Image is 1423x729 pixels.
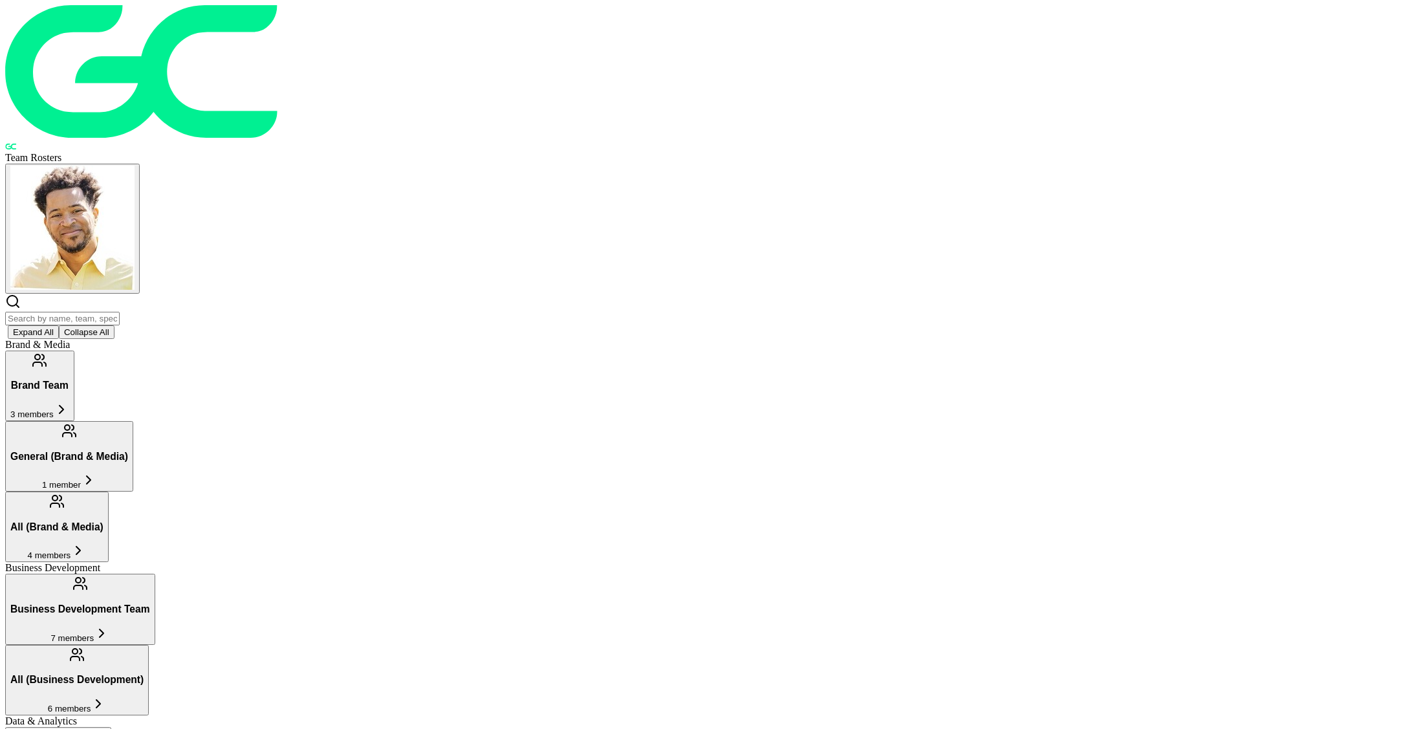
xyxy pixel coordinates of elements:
[10,451,128,462] h3: General (Brand & Media)
[59,325,114,339] button: Collapse All
[5,152,61,163] span: Team Rosters
[48,704,91,713] span: 6 members
[28,550,71,560] span: 4 members
[50,633,94,643] span: 7 members
[5,562,100,573] span: Business Development
[8,325,59,339] button: Expand All
[10,409,54,419] span: 3 members
[10,674,144,686] h3: All (Business Development)
[10,521,103,533] h3: All (Brand & Media)
[10,380,69,391] h3: Brand Team
[5,351,74,421] button: Brand Team3 members
[5,492,109,562] button: All (Brand & Media)4 members
[5,421,133,492] button: General (Brand & Media)1 member
[42,480,81,490] span: 1 member
[5,339,70,350] span: Brand & Media
[5,574,155,644] button: Business Development Team7 members
[5,715,77,726] span: Data & Analytics
[10,604,150,615] h3: Business Development Team
[5,645,149,715] button: All (Business Development)6 members
[5,312,120,325] input: Search by name, team, specialty, or title...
